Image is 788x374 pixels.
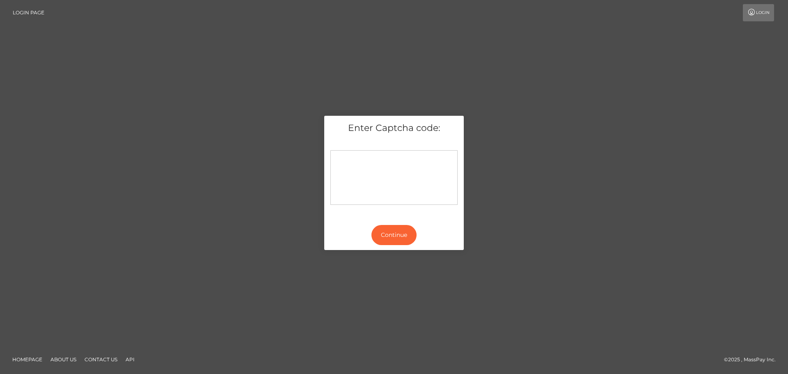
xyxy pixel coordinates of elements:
[724,355,782,364] div: © 2025 , MassPay Inc.
[47,353,80,366] a: About Us
[371,225,417,245] button: Continue
[9,353,46,366] a: Homepage
[122,353,138,366] a: API
[330,122,458,135] h5: Enter Captcha code:
[81,353,121,366] a: Contact Us
[743,4,774,21] a: Login
[13,4,44,21] a: Login Page
[330,150,458,205] div: Captcha widget loading...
